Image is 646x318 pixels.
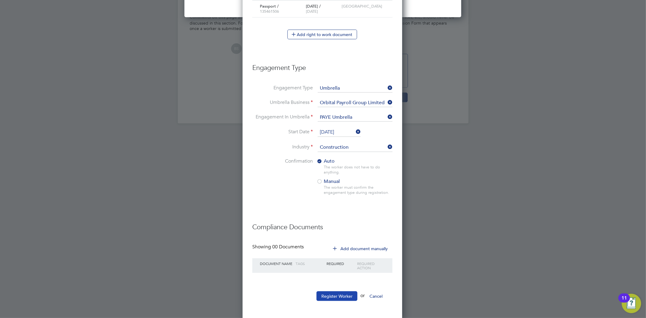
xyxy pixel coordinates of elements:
input: Select one [318,84,393,93]
span: Auto [316,158,335,164]
div: Required Action [356,258,386,273]
div: Passport / [258,1,304,17]
div: [GEOGRAPHIC_DATA] [340,1,376,12]
button: Add document manually [329,244,393,253]
div: The worker does not have to do anything. [324,165,392,175]
button: Add right to work document [287,30,357,39]
li: or [252,291,393,307]
label: Engagement Type [252,85,313,91]
label: Engagement In Umbrella [252,114,313,120]
label: Confirmation [252,158,313,164]
input: Search for... [318,143,393,152]
span: 00 Documents [272,244,304,250]
div: 11 [621,298,627,306]
h3: Compliance Documents [252,217,393,232]
span: 135461506 [260,9,279,14]
div: Document Name [258,258,294,269]
button: Open Resource Center, 11 new notifications [622,294,641,313]
button: Cancel [365,291,387,301]
input: Search for... [318,99,393,107]
button: Register Worker [316,291,357,301]
input: Select one [318,128,361,137]
div: Required [325,258,356,269]
input: Search for... [318,113,393,122]
div: The worker must confirm the engagement type during registration. [324,185,392,195]
div: Showing [252,244,305,250]
label: Industry [252,144,313,150]
span: [DATE] [306,9,318,14]
div: Tags [294,258,325,269]
div: [DATE] / [304,1,340,17]
h3: Engagement Type [252,58,393,72]
label: Umbrella Business [252,99,313,106]
label: Start Date [252,129,313,135]
span: Manual [316,178,340,184]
